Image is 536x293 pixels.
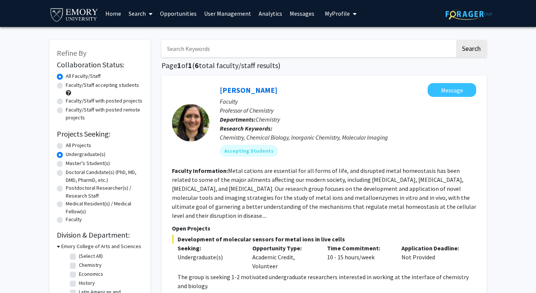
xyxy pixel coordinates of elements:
p: Opportunity Type: [252,244,316,253]
label: All Faculty/Staff [66,72,101,80]
label: (Select All) [79,252,103,260]
label: Faculty/Staff with posted projects [66,97,142,105]
span: 1 [188,61,192,70]
iframe: Chat [6,259,32,287]
div: 10 - 15 hours/week [321,244,396,271]
h3: Emory College of Arts and Sciences [61,242,141,250]
a: Opportunities [156,0,200,27]
button: Search [456,40,487,57]
div: Chemistry, Chemical Biology, Inorganic Chemistry, Molecular Imaging [220,133,476,142]
a: Home [102,0,125,27]
span: Chemistry [256,116,280,123]
div: Not Provided [396,244,471,271]
input: Search Keywords [161,40,455,57]
p: Professor of Chemistry [220,106,476,115]
label: Undergraduate(s) [66,150,105,158]
span: 1 [177,61,181,70]
div: Undergraduate(s) [178,253,241,262]
span: 6 [195,61,199,70]
b: Departments: [220,116,256,123]
h2: Collaboration Status: [57,60,143,69]
a: [PERSON_NAME] [220,85,277,95]
p: The group is seeking 1-2 motivated undergraduate researchers interested in working at the interfa... [178,272,476,290]
label: Faculty/Staff with posted remote projects [66,106,143,122]
a: Analytics [255,0,286,27]
span: My Profile [325,10,350,17]
label: Doctoral Candidate(s) (PhD, MD, DMD, PharmD, etc.) [66,168,143,184]
img: Emory University Logo [49,6,99,23]
label: Economics [79,270,103,278]
span: Refine By [57,48,86,58]
a: User Management [200,0,255,27]
label: Faculty [66,216,82,223]
a: Messages [286,0,318,27]
label: Chemistry [79,261,102,269]
div: Academic Credit, Volunteer [247,244,321,271]
p: Faculty [220,97,476,106]
h2: Division & Department: [57,231,143,239]
label: Faculty/Staff accepting students [66,81,139,89]
fg-read-more: Metal cations are essential for all forms of life, and disrupted metal homeostasis has been relat... [172,167,476,219]
b: Faculty Information: [172,167,228,174]
p: Time Commitment: [327,244,391,253]
mat-chip: Accepting Students [220,145,278,157]
label: Postdoctoral Researcher(s) / Research Staff [66,184,143,200]
label: All Projects [66,141,91,149]
p: Application Deadline: [401,244,465,253]
span: Development of molecular sensors for metal ions in live cells [172,235,476,244]
label: Master's Student(s) [66,159,110,167]
b: Research Keywords: [220,125,272,132]
a: Search [125,0,156,27]
h1: Page of ( total faculty/staff results) [161,61,487,70]
h2: Projects Seeking: [57,129,143,138]
img: ForagerOne Logo [446,8,492,20]
label: Medical Resident(s) / Medical Fellow(s) [66,200,143,216]
button: Message Daniela Buccella [428,83,476,97]
p: Open Projects [172,224,476,233]
p: Seeking: [178,244,241,253]
label: History [79,279,95,287]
